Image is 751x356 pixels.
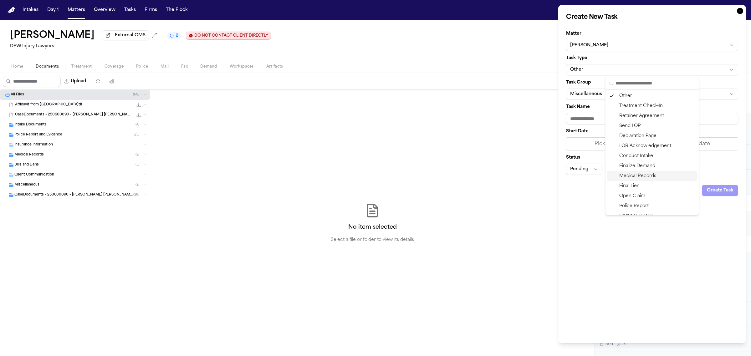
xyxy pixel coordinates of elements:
[607,91,697,101] div: Other
[607,171,697,181] div: Medical Records
[607,141,697,151] div: LOR Acknowledgement
[607,201,697,211] div: Police Report
[605,90,699,215] div: Suggestions
[607,101,697,111] div: Treatment Check-In
[607,111,697,121] div: Retainer Agreement
[607,181,697,191] div: Final Lien
[607,211,697,221] div: HIPAA Directive
[607,151,697,161] div: Conduct Intake
[607,161,697,171] div: Finalize Demand
[607,191,697,201] div: Open Claim
[607,121,697,131] div: Send LOR
[607,131,697,141] div: Declaration Page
